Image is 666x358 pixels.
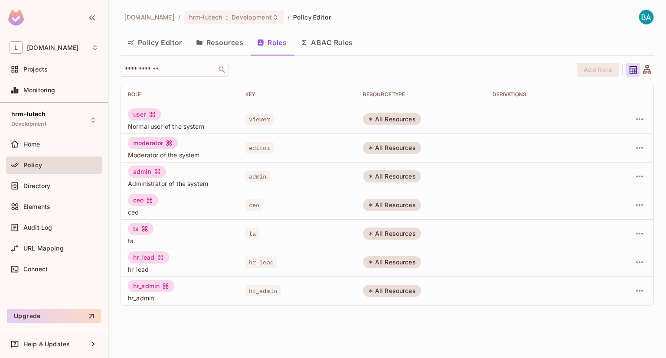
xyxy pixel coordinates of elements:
button: Add Role [577,63,619,77]
div: hr_lead [128,251,169,264]
div: Role [128,91,232,98]
span: Policy Editor [293,13,331,21]
span: hrm-lutech [11,111,46,117]
div: All Resources [363,142,421,154]
div: All Resources [363,285,421,297]
div: RESOURCE TYPE [363,91,479,98]
span: Audit Log [23,224,52,231]
button: ABAC Rules [294,32,360,53]
button: Resources [189,32,250,53]
div: hr_admin [128,280,174,292]
span: the active workspace [124,13,175,21]
span: : [225,14,229,21]
div: All Resources [363,256,421,268]
span: viewer [245,114,274,125]
span: hr_lead [128,265,232,273]
span: Monitoring [23,87,55,94]
div: All Resources [363,228,421,240]
div: user [128,108,161,120]
img: SReyMgAAAABJRU5ErkJggg== [8,10,24,26]
span: ta [128,237,232,245]
div: ceo [128,194,158,206]
li: / [178,13,180,21]
li: / [287,13,290,21]
span: ta [245,228,259,239]
img: BA Nhu Quynh [639,10,653,24]
span: editor [245,142,274,153]
div: moderator [128,137,178,149]
span: Development [11,120,46,127]
div: All Resources [363,113,421,125]
button: Roles [250,32,294,53]
span: hrm-lutech [189,13,222,21]
span: L [10,41,23,54]
span: Normal user of the system [128,122,232,130]
span: Elements [23,203,50,210]
span: admin [245,171,270,182]
span: Connect [23,266,48,273]
div: Derivations [493,91,596,98]
div: ta [128,223,153,235]
span: ceo [245,199,263,211]
span: hr_lead [245,257,277,268]
button: Upgrade [7,309,101,323]
div: All Resources [363,170,421,182]
span: Policy [23,162,42,169]
span: Help & Updates [23,341,70,348]
span: Home [23,141,40,148]
span: Development [232,13,271,21]
span: hr_admin [245,285,281,296]
span: ceo [128,208,232,216]
span: Workspace: lutech.ltd [27,44,78,51]
span: Projects [23,66,48,73]
span: Directory [23,182,50,189]
div: All Resources [363,199,421,211]
span: Moderator of the system [128,151,232,159]
button: Policy Editor [121,32,189,53]
span: URL Mapping [23,245,64,252]
div: Key [245,91,349,98]
span: hr_admin [128,294,232,302]
div: admin [128,166,166,178]
span: Administrator of the system [128,179,232,188]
